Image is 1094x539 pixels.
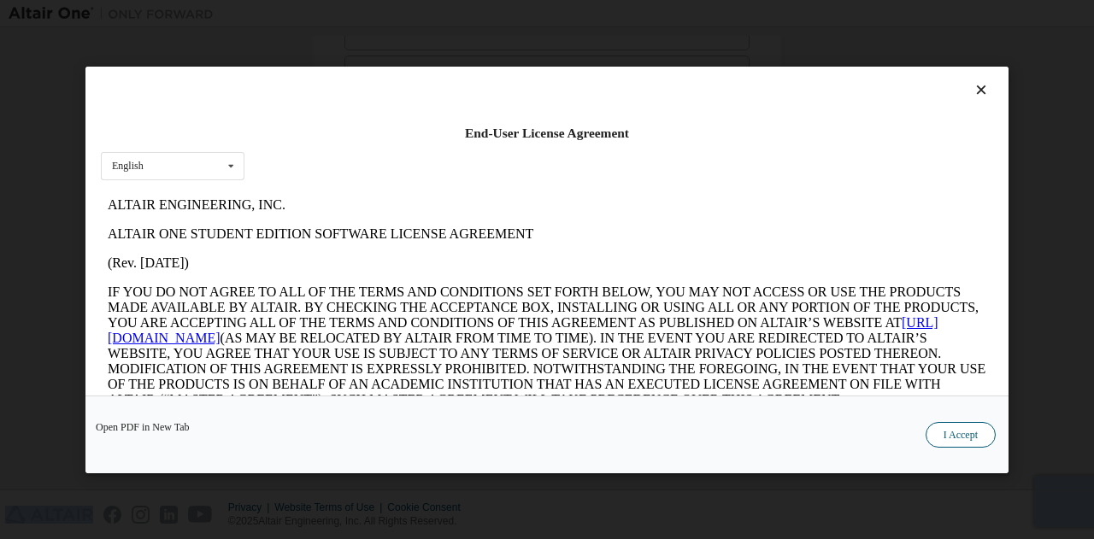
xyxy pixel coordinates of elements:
p: This Altair One Student Edition Software License Agreement (“Agreement”) is between Altair Engine... [7,231,885,292]
p: IF YOU DO NOT AGREE TO ALL OF THE TERMS AND CONDITIONS SET FORTH BELOW, YOU MAY NOT ACCESS OR USE... [7,94,885,217]
p: ALTAIR ENGINEERING, INC. [7,7,885,22]
a: [URL][DOMAIN_NAME] [7,125,838,155]
a: Open PDF in New Tab [96,421,190,431]
button: I Accept [926,421,996,447]
p: ALTAIR ONE STUDENT EDITION SOFTWARE LICENSE AGREEMENT [7,36,885,51]
div: End-User License Agreement [101,125,993,142]
p: (Rev. [DATE]) [7,65,885,80]
div: English [112,161,144,171]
